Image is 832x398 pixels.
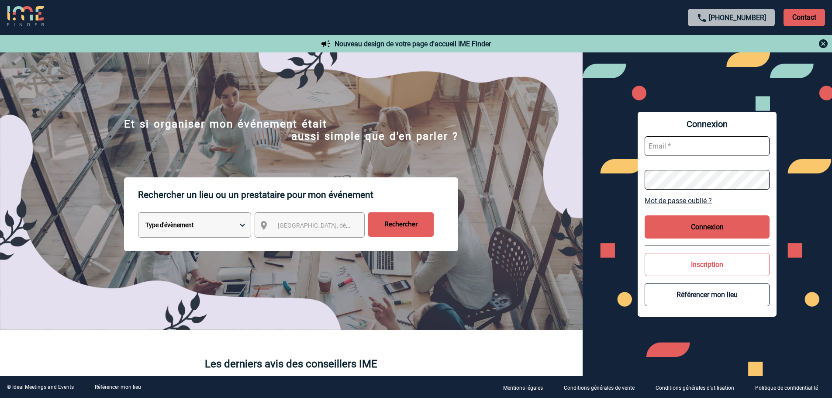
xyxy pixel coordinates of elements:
a: Politique de confidentialité [748,383,832,391]
span: Connexion [645,119,770,129]
img: call-24-px.png [697,13,707,23]
button: Référencer mon lieu [645,283,770,306]
p: Mentions légales [503,385,543,391]
span: [GEOGRAPHIC_DATA], département, région... [278,222,399,229]
div: © Ideal Meetings and Events [7,384,74,390]
p: Contact [784,9,825,26]
p: Conditions générales de vente [564,385,635,391]
a: Conditions générales d'utilisation [649,383,748,391]
button: Connexion [645,215,770,239]
a: Mot de passe oublié ? [645,197,770,205]
p: Conditions générales d'utilisation [656,385,734,391]
a: Mentions légales [496,383,557,391]
p: Rechercher un lieu ou un prestataire pour mon événement [138,177,458,212]
button: Inscription [645,253,770,276]
input: Rechercher [368,212,434,237]
a: [PHONE_NUMBER] [709,14,766,22]
input: Email * [645,136,770,156]
p: Politique de confidentialité [755,385,818,391]
a: Référencer mon lieu [95,384,141,390]
a: Conditions générales de vente [557,383,649,391]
